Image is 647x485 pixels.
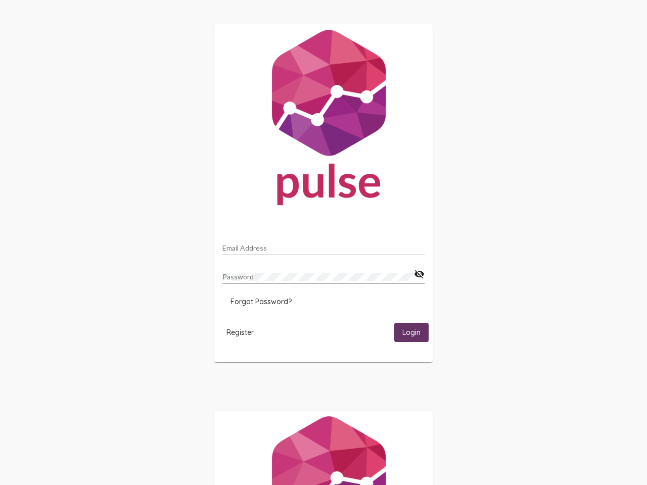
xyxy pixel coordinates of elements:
button: Forgot Password? [222,293,300,311]
span: Forgot Password? [230,297,292,306]
mat-icon: visibility_off [414,268,425,280]
button: Register [218,323,262,342]
button: Login [394,323,429,342]
span: Register [226,328,254,337]
span: Login [402,328,421,337]
img: Pulse For Good Logo [214,24,433,215]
